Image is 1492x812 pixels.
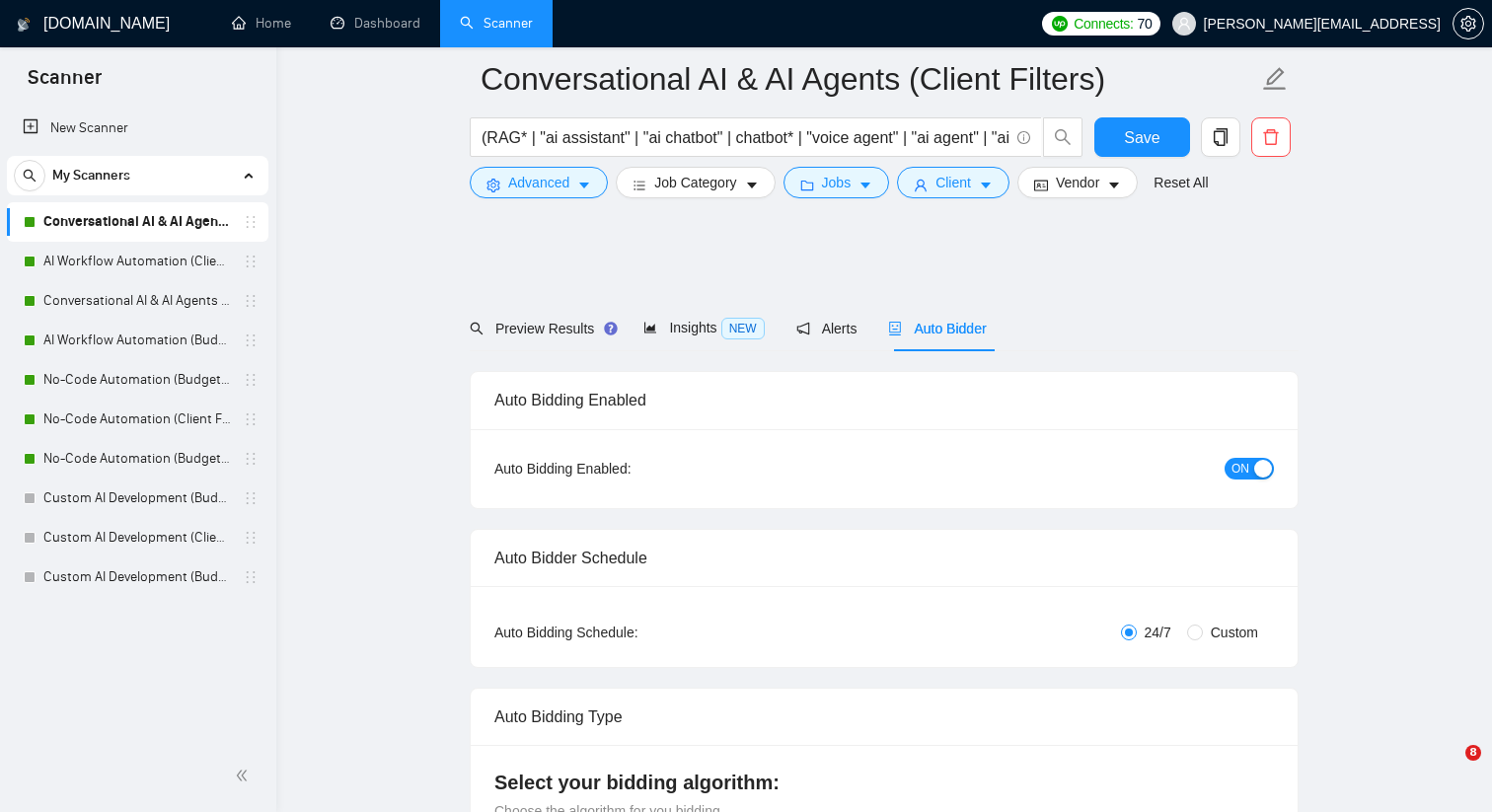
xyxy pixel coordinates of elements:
[43,202,231,242] a: Conversational AI & AI Agents (Client Filters)
[633,178,646,192] span: bars
[783,167,890,198] button: folderJobscaret-down
[1262,66,1288,92] span: edit
[1202,128,1239,146] span: copy
[1043,117,1082,157] button: search
[796,321,858,336] span: Alerts
[1074,13,1133,35] span: Connects:
[494,769,1274,796] h4: Select your bidding algorithm:
[43,242,231,281] a: AI Workflow Automation (Client Filters)
[243,293,259,309] span: holder
[12,63,117,105] span: Scanner
[897,167,1009,198] button: userClientcaret-down
[616,167,775,198] button: barsJob Categorycaret-down
[494,530,1274,586] div: Auto Bidder Schedule
[243,451,259,467] span: holder
[602,320,620,337] div: Tooltip anchor
[23,109,253,148] a: New Scanner
[52,156,130,195] span: My Scanners
[1201,117,1240,157] button: copy
[508,172,569,193] span: Advanced
[1231,458,1249,480] span: ON
[235,766,255,785] span: double-left
[243,411,259,427] span: holder
[43,281,231,321] a: Conversational AI & AI Agents (Budget Filters)
[470,321,612,336] span: Preview Results
[43,479,231,518] a: Custom AI Development (Budget Filter)
[486,178,500,192] span: setting
[494,458,754,480] div: Auto Bidding Enabled:
[888,321,986,336] span: Auto Bidder
[1107,178,1121,192] span: caret-down
[1203,622,1266,643] span: Custom
[1094,117,1190,157] button: Save
[643,320,764,335] span: Insights
[1425,745,1472,792] iframe: Intercom live chat
[745,178,759,192] span: caret-down
[1124,125,1159,150] span: Save
[243,569,259,585] span: holder
[888,322,902,335] span: robot
[1465,745,1481,761] span: 8
[643,321,657,334] span: area-chart
[1034,178,1048,192] span: idcard
[243,214,259,230] span: holder
[243,254,259,269] span: holder
[1138,13,1153,35] span: 70
[1454,16,1483,32] span: setting
[796,322,810,335] span: notification
[43,400,231,439] a: No-Code Automation (Client Filters)
[935,172,971,193] span: Client
[243,530,259,546] span: holder
[43,360,231,400] a: No-Code Automation (Budget Filters)
[14,160,45,191] button: search
[43,557,231,597] a: Custom AI Development (Budget Filters)
[43,439,231,479] a: No-Code Automation (Budget Filters W4, Aug)
[822,172,852,193] span: Jobs
[1017,167,1138,198] button: idcardVendorcaret-down
[654,172,736,193] span: Job Category
[470,322,484,335] span: search
[43,518,231,557] a: Custom AI Development (Client Filters)
[1453,8,1484,39] button: setting
[1017,131,1030,144] span: info-circle
[7,109,268,148] li: New Scanner
[482,125,1008,150] input: Search Freelance Jobs...
[331,15,420,32] a: dashboardDashboard
[494,372,1274,428] div: Auto Bidding Enabled
[577,178,591,192] span: caret-down
[232,15,291,32] a: homeHome
[7,156,268,597] li: My Scanners
[494,689,1274,745] div: Auto Bidding Type
[243,332,259,348] span: holder
[800,178,814,192] span: folder
[1154,172,1208,193] a: Reset All
[721,318,765,339] span: NEW
[243,490,259,506] span: holder
[1056,172,1099,193] span: Vendor
[494,622,754,643] div: Auto Bidding Schedule:
[914,178,928,192] span: user
[43,321,231,360] a: AI Workflow Automation (Budget Filters)
[1252,128,1290,146] span: delete
[1044,128,1082,146] span: search
[858,178,872,192] span: caret-down
[460,15,533,32] a: searchScanner
[1453,16,1484,32] a: setting
[1052,16,1068,32] img: upwork-logo.png
[1137,622,1179,643] span: 24/7
[481,54,1258,104] input: Scanner name...
[470,167,608,198] button: settingAdvancedcaret-down
[243,372,259,388] span: holder
[1177,17,1191,31] span: user
[1251,117,1291,157] button: delete
[15,169,44,183] span: search
[17,9,31,40] img: logo
[979,178,993,192] span: caret-down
